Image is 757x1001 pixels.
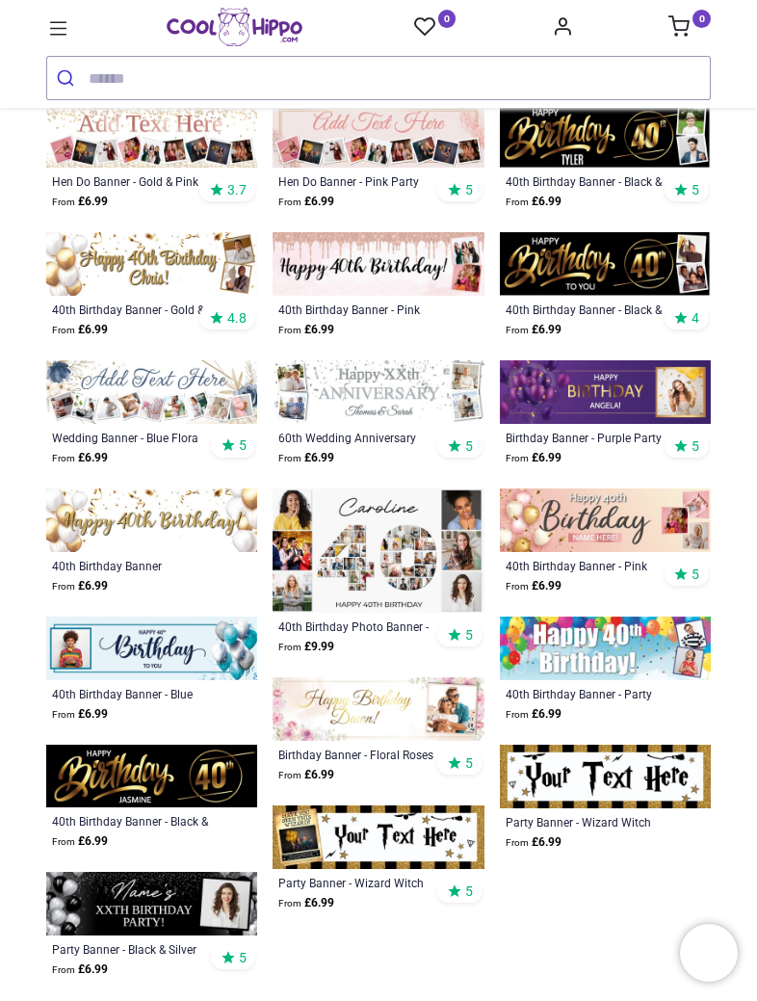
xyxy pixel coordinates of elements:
span: 5 [692,437,699,455]
sup: 0 [692,10,711,28]
span: 3.7 [227,181,247,198]
img: Personalised Happy Birthday Banner - Purple Party Balloons - Custom Name & 1 Photo Upload [500,360,711,424]
div: 40th Birthday Banner - Black & Gold [506,173,666,189]
span: From [506,837,529,848]
strong: £ 6.99 [278,766,334,784]
a: Wedding Banner - Blue Flora [52,430,212,445]
span: From [506,453,529,463]
a: Account Info [552,21,573,37]
strong: £ 6.99 [506,577,561,595]
span: From [278,642,301,652]
a: Party Banner - Black & Silver Balloons [52,941,212,957]
span: From [506,197,529,207]
img: Hen Do Banner - Pink Party - Custom Text & 9 Photo Upload [273,104,483,168]
a: Party Banner - Wizard Witch [278,875,438,890]
span: From [278,898,301,909]
strong: £ 6.99 [52,577,108,595]
a: 40th Birthday Banner - Pink Glitter [278,302,438,317]
button: Submit [47,57,89,99]
div: 40th Birthday Banner - Black & Gold [506,302,666,317]
img: Personalised Happy 40th Birthday Banner - Black & Gold - Custom Name & 2 Photo Upload [500,104,711,168]
a: 60th Wedding Anniversary Banner - Silver Celebration Design [278,430,438,445]
a: Hen Do Banner - Gold & Pink Party Occasion [52,173,212,189]
strong: £ 6.99 [506,321,561,339]
div: 40th Birthday Banner - Black & Gold [52,813,212,829]
span: 5 [239,949,247,966]
sup: 0 [438,10,457,28]
span: 5 [465,181,473,198]
iframe: Brevo live chat [680,924,738,982]
div: 40th Birthday Banner - Party Balloons [506,686,666,701]
span: From [506,709,529,720]
img: Happy 40th Birthday Banner - Gold & White Balloons [46,488,257,552]
img: Personalised Happy 40th Birthday Banner - Party Balloons - 2 Photo Upload [500,617,711,680]
a: 40th Birthday Banner [52,558,212,573]
span: 5 [465,626,473,644]
a: Birthday Banner - Purple Party Balloons [506,430,666,445]
span: 5 [465,437,473,455]
strong: £ 6.99 [52,449,108,467]
strong: £ 6.99 [52,832,108,851]
strong: £ 6.99 [506,833,561,852]
a: 0 [414,15,457,40]
a: Party Banner - Wizard Witch [506,814,666,830]
strong: £ 6.99 [52,321,108,339]
img: Personalised Happy 40th Birthday Banner - Pink - Custom Name & 3 Photo Upload [500,488,711,552]
span: From [506,325,529,335]
img: Personalised Wedding Banner - Blue Flora - Custom Text & 9 Photo Upload [46,360,257,424]
img: Personalised Hen Do Banner - Gold & Pink Party Occasion - 9 Photo Upload [46,104,257,168]
span: From [52,453,75,463]
span: From [52,197,75,207]
div: Birthday Banner - Floral Roses [278,747,438,762]
strong: £ 6.99 [506,449,561,467]
span: From [52,581,75,592]
strong: £ 9.99 [278,638,334,656]
img: Personalised 40th Birthday Photo Banner - Add Photos - Custom Text [273,488,483,613]
a: Logo of Cool Hippo [167,8,302,46]
strong: £ 6.99 [278,193,334,211]
span: 4 [692,309,699,327]
strong: £ 6.99 [52,193,108,211]
img: Personalised Party Banner - Wizard Witch - Custom Text [500,745,711,808]
span: 5 [692,566,699,583]
span: 5 [239,436,247,454]
span: From [52,836,75,847]
span: From [278,770,301,780]
span: From [278,197,301,207]
strong: £ 6.99 [52,961,108,979]
strong: £ 6.99 [506,705,561,724]
span: From [278,325,301,335]
a: 0 [668,21,711,37]
img: Personalised Happy 40th Birthday Banner - Black & Gold - Custom Name [46,745,257,808]
a: 40th Birthday Banner - Gold & White Balloons [52,302,212,317]
strong: £ 6.99 [278,321,334,339]
span: 5 [465,882,473,900]
span: From [506,581,529,592]
a: Hen Do Banner - Pink Party [278,173,438,189]
img: Personalised Party Banner - Wizard Witch - Custom Text & 1 Photo Upload [273,805,483,869]
img: Personalised Happy 40th Birthday Banner - Black & Gold - 2 Photo Upload [500,232,711,296]
a: 40th Birthday Banner - Pink [506,558,666,573]
strong: £ 6.99 [52,705,108,724]
img: Personalised Happy 40th Birthday Banner - Blue White Balloons - 1 Photo Upload [46,617,257,680]
span: 5 [465,754,473,772]
img: Personalised Happy 40th Birthday Banner - Pink Glitter - 2 Photo Upload [273,232,483,296]
span: From [52,709,75,720]
a: 40th Birthday Banner - Blue White Balloons [52,686,212,701]
a: 40th Birthday Photo Banner - Add Photos [278,619,438,634]
img: Personalised 60th Wedding Anniversary Banner - Silver Celebration Design - 4 Photo Upload [273,360,483,424]
strong: £ 6.99 [506,193,561,211]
